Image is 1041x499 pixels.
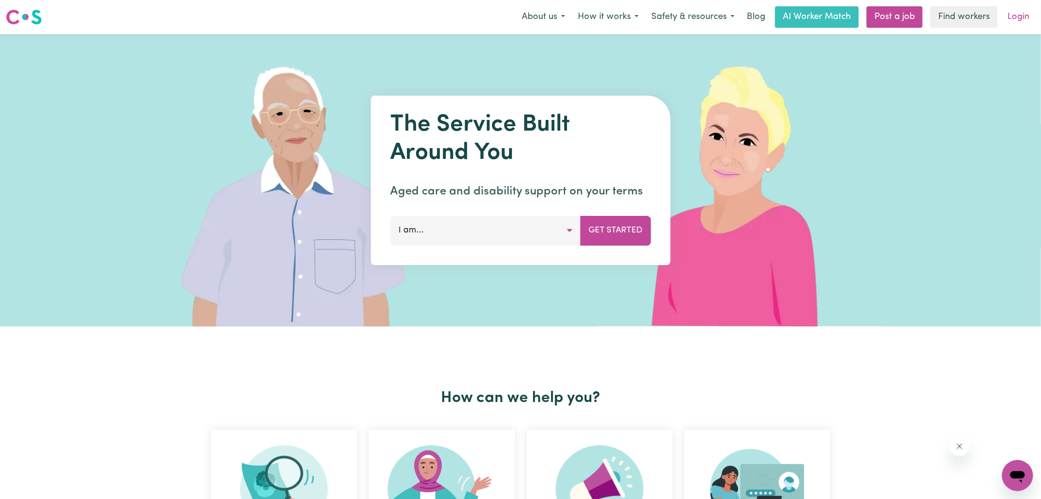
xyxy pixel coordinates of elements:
a: Post a job [867,6,923,28]
button: Get Started [580,216,651,245]
h1: The Service Built Around You [390,111,651,167]
a: AI Worker Match [775,6,859,28]
iframe: Close message [950,437,969,456]
a: Find workers [930,6,998,28]
button: About us [515,7,571,27]
a: Careseekers logo [6,6,42,28]
img: Careseekers logo [6,8,42,26]
h2: How can we help you? [205,389,836,407]
button: I am... [390,216,581,245]
p: Aged care and disability support on your terms [390,183,651,200]
span: Need any help? [6,7,59,15]
a: Login [1002,6,1035,28]
iframe: Button to launch messaging window [1002,460,1033,491]
a: Blog [741,6,771,28]
button: Safety & resources [645,7,741,27]
button: How it works [571,7,645,27]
